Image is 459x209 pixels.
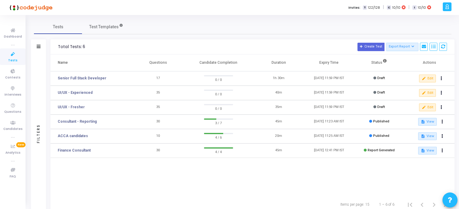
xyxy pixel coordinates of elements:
[304,100,354,115] td: [DATE] 11:59 PM IST
[133,115,183,129] td: 30
[304,129,354,143] td: [DATE] 11:25 AM IST
[418,132,436,140] button: View
[254,115,304,129] td: 45m
[254,86,304,100] td: 40m
[422,91,426,95] mat-icon: edit
[383,4,384,11] span: |
[373,134,389,138] span: Published
[58,45,85,49] div: Total Tests: 6
[3,127,23,132] span: Candidates
[418,147,436,155] button: View
[58,133,88,139] a: ACCA candidates
[387,5,391,10] span: C
[133,143,183,158] td: 30
[204,134,233,140] span: 4 / 6
[354,54,404,71] th: Status
[133,86,183,100] td: 35
[50,54,133,71] th: Name
[58,104,85,110] a: UI/UX - Fresher
[58,90,93,95] a: UI/UX - Experienced
[58,75,106,81] a: Senior Full Stack Developer
[10,174,16,179] span: FAQ
[373,119,389,123] span: Published
[392,5,400,10] span: 10/10
[304,71,354,86] td: [DATE] 11:59 PM IST
[133,54,183,71] th: Questions
[16,142,26,147] span: New
[5,92,21,97] span: Interviews
[304,143,354,158] td: [DATE] 12:41 PM IST
[418,118,436,126] button: View
[36,100,41,167] div: Filters
[377,76,385,80] span: Draft
[421,134,425,138] mat-icon: description
[204,120,233,126] span: 3 / 7
[204,105,233,111] span: 0 / 0
[340,202,364,207] div: Items per page:
[379,202,394,207] div: 1 – 6 of 6
[58,148,91,153] a: Finance Consultant
[133,129,183,143] td: 10
[368,5,380,10] span: 122/128
[419,103,436,111] button: Edit
[133,100,183,115] td: 35
[419,89,436,97] button: Edit
[204,149,233,155] span: 4 / 4
[58,119,97,124] a: Consultant - Reporting
[365,202,369,207] div: 15
[53,24,63,30] span: Tests
[5,150,20,155] span: Analytics
[8,58,17,63] span: Tests
[363,5,367,10] span: T
[254,143,304,158] td: 45m
[422,105,426,109] mat-icon: edit
[421,149,425,153] mat-icon: description
[368,148,395,152] span: Report Generated
[254,100,304,115] td: 35m
[89,24,119,30] span: Test Templates
[204,76,233,82] span: 0 / 0
[377,105,385,109] span: Draft
[4,34,22,39] span: Dashboard
[419,75,436,82] button: Edit
[421,120,425,124] mat-icon: description
[254,129,304,143] td: 20m
[304,115,354,129] td: [DATE] 11:23 AM IST
[4,109,21,115] span: Questions
[133,71,183,86] td: 17
[357,43,385,51] button: Create Test
[304,54,354,71] th: Expiry Time
[254,71,304,86] td: 1h 30m
[183,54,254,71] th: Candidate Completion
[422,76,426,81] mat-icon: edit
[412,5,416,10] span: I
[254,54,304,71] th: Duration
[8,2,53,14] img: logo
[377,91,385,94] span: Draft
[204,91,233,97] span: 0 / 0
[386,43,418,51] button: Export Report
[304,86,354,100] td: [DATE] 11:59 PM IST
[404,54,454,71] th: Actions
[348,5,360,10] label: Invites:
[418,5,426,10] span: 10/10
[5,75,20,80] span: Contests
